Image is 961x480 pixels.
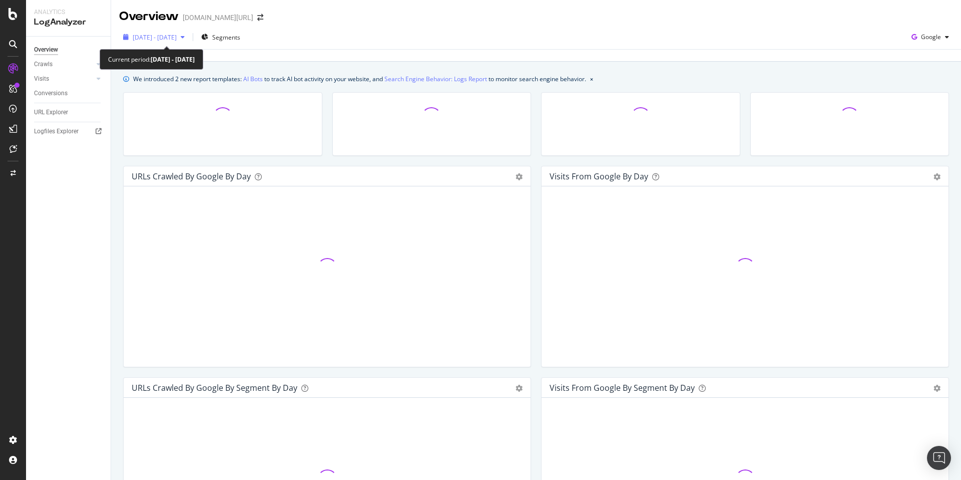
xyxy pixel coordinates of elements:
[123,74,949,84] div: info banner
[108,54,195,65] div: Current period:
[212,33,240,42] span: Segments
[907,29,953,45] button: Google
[133,33,177,42] span: [DATE] - [DATE]
[197,29,244,45] button: Segments
[550,171,648,181] div: Visits from Google by day
[243,74,263,84] a: AI Bots
[384,74,487,84] a: Search Engine Behavior: Logs Report
[183,13,253,23] div: [DOMAIN_NAME][URL]
[927,446,951,470] div: Open Intercom Messenger
[550,383,695,393] div: Visits from Google By Segment By Day
[34,126,104,137] a: Logfiles Explorer
[34,17,103,28] div: LogAnalyzer
[132,383,297,393] div: URLs Crawled by Google By Segment By Day
[933,385,940,392] div: gear
[34,107,104,118] a: URL Explorer
[34,107,68,118] div: URL Explorer
[34,59,53,70] div: Crawls
[34,74,94,84] a: Visits
[34,74,49,84] div: Visits
[516,173,523,180] div: gear
[132,171,251,181] div: URLs Crawled by Google by day
[516,385,523,392] div: gear
[588,72,596,86] button: close banner
[257,14,263,21] div: arrow-right-arrow-left
[151,55,195,64] b: [DATE] - [DATE]
[119,8,179,25] div: Overview
[34,45,58,55] div: Overview
[34,59,94,70] a: Crawls
[133,74,586,84] div: We introduced 2 new report templates: to track AI bot activity on your website, and to monitor se...
[34,8,103,17] div: Analytics
[34,88,68,99] div: Conversions
[34,45,104,55] a: Overview
[34,88,104,99] a: Conversions
[34,126,79,137] div: Logfiles Explorer
[119,29,189,45] button: [DATE] - [DATE]
[933,173,940,180] div: gear
[921,33,941,41] span: Google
